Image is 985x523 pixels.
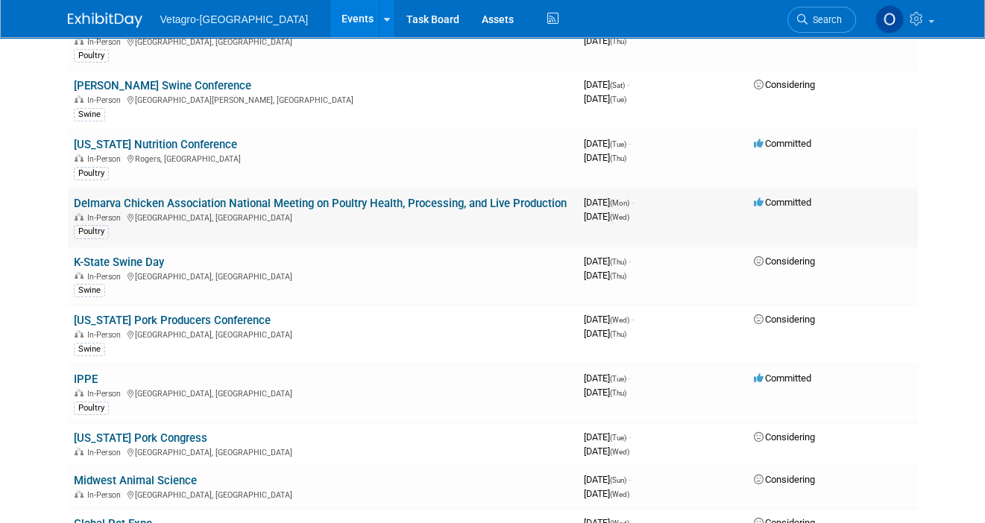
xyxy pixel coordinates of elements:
span: In-Person [87,490,125,500]
span: Considering [754,431,815,443]
span: - [627,79,629,90]
span: (Sat) [610,81,625,89]
span: In-Person [87,330,125,340]
span: (Tue) [610,140,626,148]
div: [GEOGRAPHIC_DATA][PERSON_NAME], [GEOGRAPHIC_DATA] [74,93,572,105]
span: In-Person [87,272,125,282]
span: (Wed) [610,316,629,324]
span: (Wed) [610,448,629,456]
a: [PERSON_NAME] Swine Conference [74,79,251,92]
span: [DATE] [584,256,631,267]
a: Midwest Animal Science [74,474,197,487]
div: [GEOGRAPHIC_DATA], [GEOGRAPHIC_DATA] [74,488,572,500]
a: [US_STATE] Pork Producers Conference [74,314,271,327]
img: In-Person Event [75,448,84,455]
span: Vetagro-[GEOGRAPHIC_DATA] [160,13,309,25]
div: Rogers, [GEOGRAPHIC_DATA] [74,152,572,164]
span: [DATE] [584,35,626,46]
span: (Wed) [610,490,629,498]
a: IPPE [74,373,98,386]
span: [DATE] [584,373,631,384]
img: In-Person Event [75,154,84,162]
span: (Tue) [610,434,626,442]
span: [DATE] [584,197,634,208]
span: (Thu) [610,37,626,45]
span: [DATE] [584,431,631,443]
div: [GEOGRAPHIC_DATA], [GEOGRAPHIC_DATA] [74,35,572,47]
span: - [632,197,634,208]
span: (Sun) [610,476,626,484]
span: Committed [754,197,811,208]
div: Poultry [74,167,109,180]
span: (Tue) [610,375,626,383]
span: In-Person [87,37,125,47]
span: (Tue) [610,95,626,104]
span: [DATE] [584,328,626,339]
span: (Mon) [610,199,629,207]
span: [DATE] [584,446,629,457]
img: ExhibitDay [68,13,142,28]
img: In-Person Event [75,272,84,279]
div: Poultry [74,225,109,238]
span: - [629,431,631,443]
span: Committed [754,138,811,149]
img: In-Person Event [75,95,84,103]
span: (Thu) [610,154,626,162]
div: [GEOGRAPHIC_DATA], [GEOGRAPHIC_DATA] [74,387,572,399]
span: [DATE] [584,93,626,104]
span: (Thu) [610,330,626,338]
div: [GEOGRAPHIC_DATA], [GEOGRAPHIC_DATA] [74,270,572,282]
span: [DATE] [584,211,629,222]
img: In-Person Event [75,37,84,45]
div: Swine [74,343,105,356]
span: (Thu) [610,389,626,397]
a: [US_STATE] Pork Congress [74,431,207,445]
span: [DATE] [584,270,626,281]
span: - [629,474,631,485]
div: Poultry [74,402,109,415]
span: Considering [754,256,815,267]
span: - [629,373,631,384]
span: - [632,314,634,325]
div: Swine [74,108,105,121]
img: In-Person Event [75,330,84,337]
div: [GEOGRAPHIC_DATA], [GEOGRAPHIC_DATA] [74,446,572,457]
div: [GEOGRAPHIC_DATA], [GEOGRAPHIC_DATA] [74,211,572,223]
a: K-State Swine Day [74,256,164,269]
span: [DATE] [584,488,629,499]
span: Considering [754,474,815,485]
span: [DATE] [584,138,631,149]
span: Search [808,14,842,25]
a: Search [787,7,856,33]
div: Poultry [74,49,109,63]
span: [DATE] [584,152,626,163]
span: (Thu) [610,258,626,266]
span: [DATE] [584,314,634,325]
img: In-Person Event [75,490,84,498]
span: In-Person [87,389,125,399]
img: In-Person Event [75,213,84,221]
span: In-Person [87,154,125,164]
span: In-Person [87,213,125,223]
span: - [629,138,631,149]
div: Swine [74,284,105,297]
span: (Thu) [610,272,626,280]
span: - [629,256,631,267]
span: In-Person [87,448,125,457]
img: OliviaM Last [875,5,904,34]
a: Delmarva Chicken Association National Meeting on Poultry Health, Processing, and Live Production [74,197,567,210]
span: [DATE] [584,79,629,90]
span: [DATE] [584,474,631,485]
span: Considering [754,314,815,325]
a: [US_STATE] Nutrition Conference [74,138,237,151]
span: In-Person [87,95,125,105]
span: Considering [754,79,815,90]
span: (Wed) [610,213,629,221]
span: [DATE] [584,387,626,398]
img: In-Person Event [75,389,84,396]
span: Committed [754,373,811,384]
div: [GEOGRAPHIC_DATA], [GEOGRAPHIC_DATA] [74,328,572,340]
